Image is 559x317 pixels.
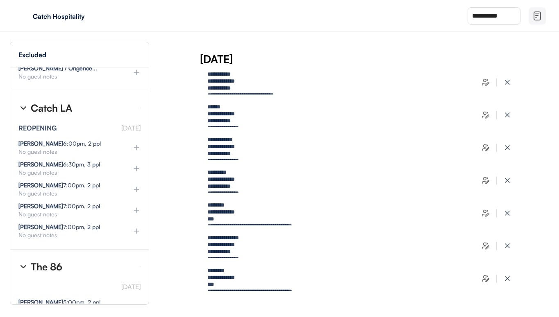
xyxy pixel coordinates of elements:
[482,111,490,119] img: users-edit.svg
[18,103,28,113] img: chevron-right%20%281%29.svg
[132,227,141,235] img: plus%20%281%29.svg
[132,185,141,193] img: plus%20%281%29.svg
[503,144,511,152] img: x-close%20%283%29.svg
[132,144,141,152] img: plus%20%281%29.svg
[121,283,141,291] font: [DATE]
[16,9,30,22] img: yH5BAEAAAAALAAAAAABAAEAAAIBRAA7
[18,125,57,131] div: REOPENING
[18,299,63,306] strong: [PERSON_NAME]
[132,164,141,173] img: plus%20%281%29.svg
[18,170,119,175] div: No guest notes
[121,124,141,132] font: [DATE]
[18,182,100,188] div: 7:00pm, 2 ppl
[18,203,100,209] div: 7:00pm, 2 ppl
[503,78,511,86] img: x-close%20%283%29.svg
[132,302,141,310] img: plus%20%281%29.svg
[503,176,511,184] img: x-close%20%283%29.svg
[18,262,28,272] img: chevron-right%20%281%29.svg
[482,209,490,217] img: users-edit.svg
[33,13,136,20] div: Catch Hospitality
[18,52,46,58] div: Excluded
[18,149,119,155] div: No guest notes
[18,191,119,196] div: No guest notes
[18,65,97,71] div: ...
[31,103,72,113] div: Catch LA
[18,223,63,230] strong: [PERSON_NAME]
[503,111,511,119] img: x-close%20%283%29.svg
[200,52,559,66] div: [DATE]
[18,162,100,167] div: 6:30pm, 3 ppl
[31,262,62,272] div: The 86
[132,68,141,76] img: plus%20%281%29.svg
[503,242,511,250] img: x-close%20%283%29.svg
[18,299,100,305] div: 5:00pm, 2 ppl
[18,232,119,238] div: No guest notes
[18,141,101,146] div: 6:00pm, 2 ppl
[18,74,119,79] div: No guest notes
[18,161,63,168] strong: [PERSON_NAME]
[482,242,490,250] img: users-edit.svg
[503,274,511,283] img: x-close%20%283%29.svg
[532,11,542,21] img: file-02.svg
[18,202,63,209] strong: [PERSON_NAME]
[18,224,100,230] div: 7:00pm, 2 ppl
[18,211,119,217] div: No guest notes
[132,206,141,214] img: plus%20%281%29.svg
[18,65,92,72] strong: [PERSON_NAME] / Origence
[503,209,511,217] img: x-close%20%283%29.svg
[482,78,490,86] img: users-edit.svg
[18,140,63,147] strong: [PERSON_NAME]
[482,176,490,184] img: users-edit.svg
[18,182,63,189] strong: [PERSON_NAME]
[482,274,490,283] img: users-edit.svg
[482,144,490,152] img: users-edit.svg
